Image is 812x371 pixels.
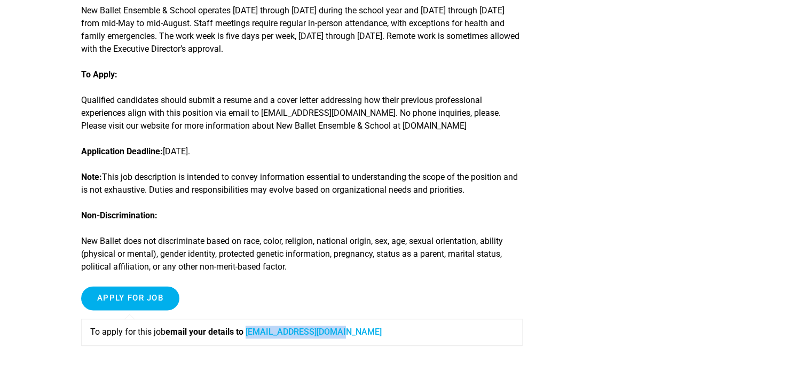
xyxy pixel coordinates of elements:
[81,235,523,273] p: New Ballet does not discriminate based on race, color, religion, national origin, sex, age, sexua...
[246,327,382,337] a: [EMAIL_ADDRESS][DOMAIN_NAME]
[81,94,523,132] p: Qualified candidates should submit a resume and a cover letter addressing how their previous prof...
[81,171,523,196] p: This job description is intended to convey information essential to understanding the scope of th...
[81,210,157,220] strong: Non-Discrimination:
[90,326,514,338] p: To apply for this job
[81,286,179,310] input: Apply for job
[81,146,163,156] strong: Application Deadline:
[81,172,102,182] strong: Note:
[81,4,523,56] p: New Ballet Ensemble & School operates [DATE] through [DATE] during the school year and [DATE] thr...
[165,327,243,337] strong: email your details to
[81,69,117,80] strong: To Apply:
[81,145,523,158] p: [DATE].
